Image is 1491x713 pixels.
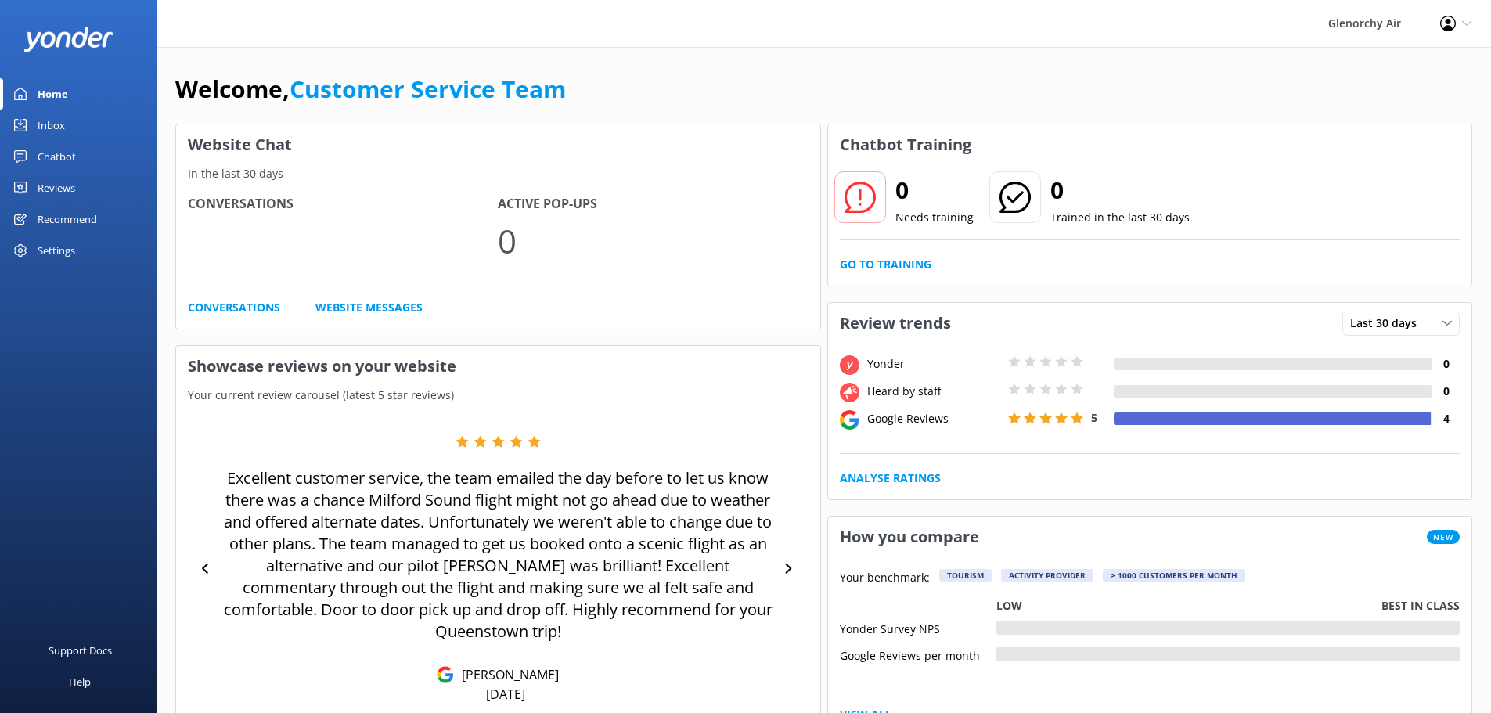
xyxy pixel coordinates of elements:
[939,569,992,582] div: Tourism
[486,686,525,703] p: [DATE]
[996,597,1022,614] p: Low
[863,355,1004,373] div: Yonder
[176,387,820,404] p: Your current review carousel (latest 5 star reviews)
[1050,209,1190,226] p: Trained in the last 30 days
[1432,355,1460,373] h4: 0
[1432,410,1460,427] h4: 4
[38,203,97,235] div: Recommend
[498,214,808,267] p: 0
[49,635,112,666] div: Support Docs
[437,666,454,683] img: Google Reviews
[38,110,65,141] div: Inbox
[175,70,566,108] h1: Welcome,
[828,517,991,557] h3: How you compare
[176,346,820,387] h3: Showcase reviews on your website
[290,73,566,105] a: Customer Service Team
[176,165,820,182] p: In the last 30 days
[1050,171,1190,209] h2: 0
[840,256,931,273] a: Go to Training
[38,78,68,110] div: Home
[828,303,963,344] h3: Review trends
[840,647,996,661] div: Google Reviews per month
[1432,383,1460,400] h4: 0
[1350,315,1426,332] span: Last 30 days
[863,410,1004,427] div: Google Reviews
[498,194,808,214] h4: Active Pop-ups
[38,235,75,266] div: Settings
[454,666,559,683] p: [PERSON_NAME]
[1427,530,1460,544] span: New
[219,467,777,643] p: Excellent customer service, the team emailed the day before to let us know there was a chance Mil...
[895,209,974,226] p: Needs training
[1091,410,1097,425] span: 5
[1001,569,1093,582] div: Activity Provider
[315,299,423,316] a: Website Messages
[840,621,996,635] div: Yonder Survey NPS
[23,27,113,52] img: yonder-white-logo.png
[828,124,983,165] h3: Chatbot Training
[176,124,820,165] h3: Website Chat
[38,172,75,203] div: Reviews
[1381,597,1460,614] p: Best in class
[188,299,280,316] a: Conversations
[895,171,974,209] h2: 0
[188,194,498,214] h4: Conversations
[840,569,930,588] p: Your benchmark:
[840,470,941,487] a: Analyse Ratings
[863,383,1004,400] div: Heard by staff
[69,666,91,697] div: Help
[1103,569,1245,582] div: > 1000 customers per month
[38,141,76,172] div: Chatbot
